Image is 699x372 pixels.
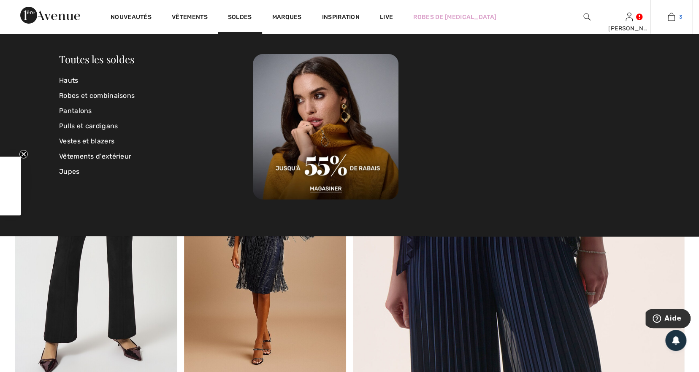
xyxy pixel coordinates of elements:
[626,13,633,21] a: Se connecter
[20,7,80,24] img: 1ère Avenue
[645,309,691,330] iframe: Ouvre un widget dans lequel vous pouvez trouver plus d’informations
[668,12,675,22] img: Mon panier
[650,12,692,22] a: 3
[111,13,152,22] a: Nouveautés
[413,13,496,22] a: Robes de [MEDICAL_DATA]
[59,88,253,103] a: Robes et combinaisons
[608,24,650,33] div: [PERSON_NAME]
[19,150,28,159] button: Close teaser
[59,119,253,134] a: Pulls et cardigans
[228,13,252,22] a: Soldes
[272,13,302,22] a: Marques
[59,134,253,149] a: Vestes et blazers
[626,12,633,22] img: Mes infos
[59,52,134,66] a: Toutes les soldes
[380,13,393,22] a: Live
[59,103,253,119] a: Pantalons
[253,54,398,199] img: 250821122605_de76e488e189a.jpg
[59,73,253,88] a: Hauts
[679,13,682,21] span: 3
[59,149,253,164] a: Vêtements d'extérieur
[583,12,591,22] img: recherche
[59,164,253,179] a: Jupes
[172,13,208,22] a: Vêtements
[322,13,360,22] span: Inspiration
